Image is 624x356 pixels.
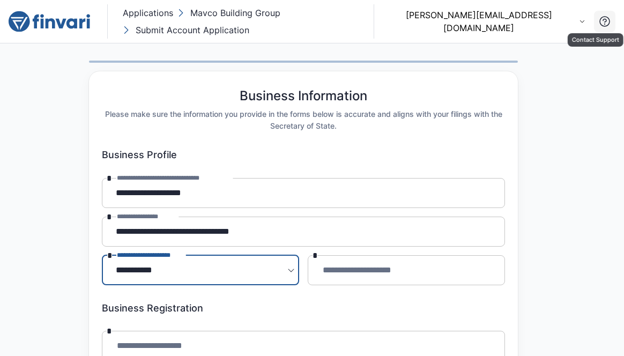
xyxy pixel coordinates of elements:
h5: Business Information [240,88,367,104]
img: logo [9,11,90,32]
p: [PERSON_NAME][EMAIL_ADDRESS][DOMAIN_NAME] [383,9,575,34]
button: Contact Support [594,11,615,32]
button: Mavco Building Group [175,4,283,21]
button: Applications [121,4,175,21]
div: Contact Support [568,33,623,47]
button: Submit Account Application [121,21,251,39]
p: Mavco Building Group [190,6,280,19]
h6: Please make sure the information you provide in the forms below is accurate and aligns with your ... [102,108,505,132]
p: Submit Account Application [136,24,249,36]
h6: Business Registration [102,302,505,314]
p: Applications [123,6,173,19]
h6: Business Profile [102,149,505,161]
button: [PERSON_NAME][EMAIL_ADDRESS][DOMAIN_NAME] [383,9,585,34]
